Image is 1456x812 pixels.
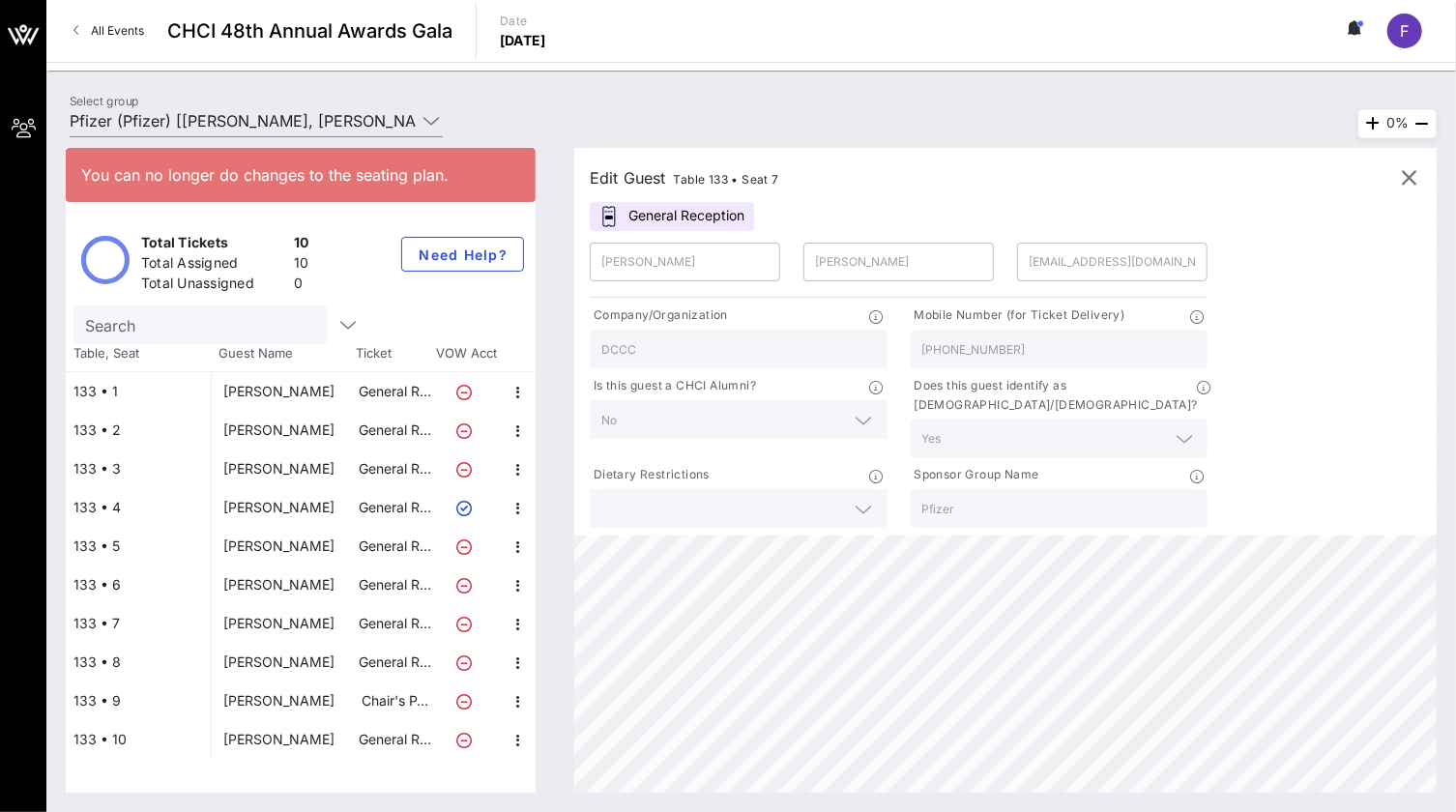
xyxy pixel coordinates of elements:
[357,681,434,720] p: Chair's P…
[601,246,769,277] input: First Name*
[357,643,434,681] p: General R…
[357,527,434,565] p: General R…
[433,344,501,363] span: VOW Acct
[911,305,1125,326] p: Mobile Number (for Ticket Delivery)
[223,565,335,604] div: Daniela Puente
[223,604,335,643] div: Daniela Salazar
[294,274,309,298] div: 0
[223,411,335,449] div: Marvin Figueroa
[294,253,309,277] div: 10
[66,411,211,449] div: 133 • 2
[294,233,309,257] div: 10
[223,527,335,565] div: Ileana Ruiz
[357,604,434,643] p: General R…
[911,465,1039,485] p: Sponsor Group Name
[66,527,211,565] div: 133 • 5
[81,163,520,187] div: You can no longer do changes to the seating plan.
[590,305,728,326] p: Company/Organization
[590,164,779,191] div: Edit Guest
[66,565,211,604] div: 133 • 6
[62,15,156,46] a: All Events
[357,411,434,449] p: General R…
[1387,14,1422,48] div: F
[590,465,710,485] p: Dietary Restrictions
[66,372,211,411] div: 133 • 1
[223,643,335,681] div: Yolanda Rodriguez-Escobar
[66,344,211,363] span: Table, Seat
[91,23,144,38] span: All Events
[500,31,546,50] p: [DATE]
[500,12,546,31] p: Date
[357,565,434,604] p: General R…
[357,488,434,527] p: General R…
[66,681,211,720] div: 133 • 9
[70,94,139,108] label: Select group
[167,16,452,45] span: CHCI 48th Annual Awards Gala
[1358,109,1437,138] div: 0%
[1401,21,1410,41] span: F
[66,604,211,643] div: 133 • 7
[911,376,1198,415] p: Does this guest identify as [DEMOGRAPHIC_DATA]/[DEMOGRAPHIC_DATA]?
[401,237,524,272] button: Need Help?
[357,449,434,488] p: General R…
[223,720,335,759] div: Janine Jansen
[66,643,211,681] div: 133 • 8
[223,449,335,488] div: Lisette Garcia
[141,274,286,298] div: Total Unassigned
[1029,246,1196,277] input: Email*
[590,376,756,396] p: Is this guest a CHCI Alumni?
[357,720,434,759] p: General R…
[815,246,982,277] input: Last Name*
[590,202,754,231] div: General Reception
[674,172,779,187] span: Table 133 • Seat 7
[141,233,286,257] div: Total Tickets
[66,720,211,759] div: 133 • 10
[66,488,211,527] div: 133 • 4
[66,449,211,488] div: 133 • 3
[418,246,508,263] span: Need Help?
[223,372,335,411] div: Miguel Ayala
[357,372,434,411] p: General R…
[356,344,433,363] span: Ticket
[211,344,356,363] span: Guest Name
[223,488,335,527] div: julio marenco
[223,681,335,720] div: Francisco Carrillo
[141,253,286,277] div: Total Assigned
